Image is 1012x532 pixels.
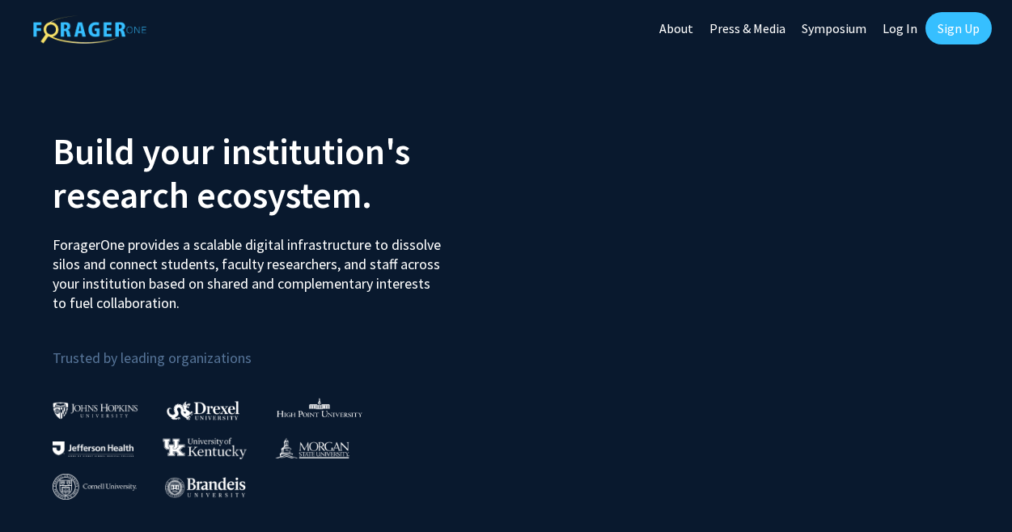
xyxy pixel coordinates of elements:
img: Cornell University [53,474,137,500]
h2: Build your institution's research ecosystem. [53,129,494,217]
p: Trusted by leading organizations [53,326,494,370]
a: Sign Up [925,12,992,44]
img: Brandeis University [165,477,246,497]
img: Thomas Jefferson University [53,441,133,457]
p: ForagerOne provides a scalable digital infrastructure to dissolve silos and connect students, fac... [53,223,441,313]
img: Johns Hopkins University [53,402,138,419]
img: Drexel University [167,401,239,420]
img: ForagerOne Logo [33,15,146,44]
img: Morgan State University [275,437,349,458]
img: High Point University [277,398,362,417]
img: University of Kentucky [163,437,247,459]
